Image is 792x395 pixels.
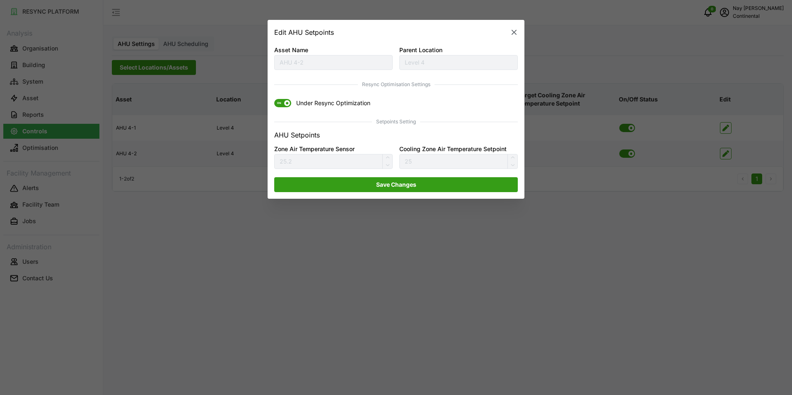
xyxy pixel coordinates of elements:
[291,99,370,107] span: Under Resync Optimization
[274,144,355,153] label: Zone Air Temperature Sensor
[274,118,518,126] span: Setpoints Setting
[376,177,416,191] span: Save Changes
[399,144,507,153] label: Cooling Zone Air Temperature Setpoint
[274,46,308,55] label: Asset Name
[274,177,518,192] button: Save Changes
[274,80,518,88] span: Resync Optimisation Settings
[274,29,334,36] h2: Edit AHU Setpoints
[274,99,284,107] span: ON
[274,130,320,140] p: AHU Setpoints
[399,46,442,55] label: Parent Location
